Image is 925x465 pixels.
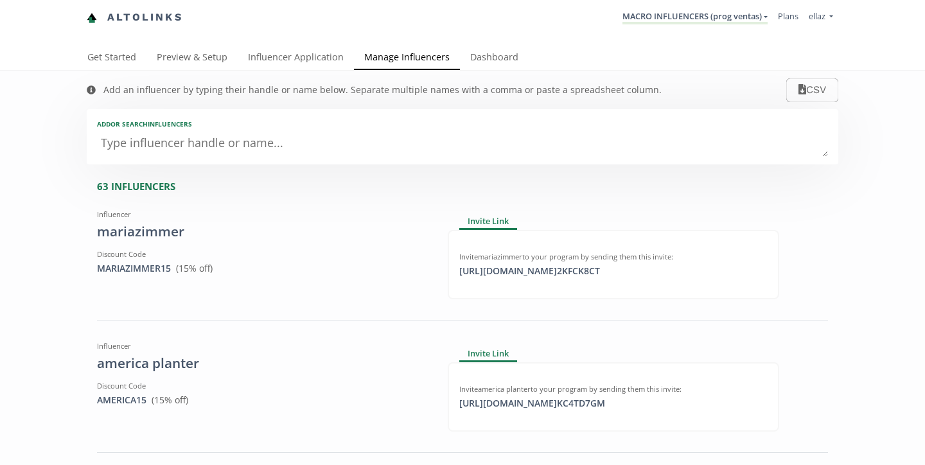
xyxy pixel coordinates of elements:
a: ellaz [809,10,833,25]
div: Invite mariazimmer to your program by sending them this invite: [459,252,768,262]
a: Dashboard [460,46,529,71]
a: Manage Influencers [354,46,460,71]
div: Add or search INFLUENCERS [97,119,828,128]
span: ( 15 % off) [152,394,188,406]
div: 63 INFLUENCERS [97,180,838,193]
a: Plans [778,10,798,22]
div: Discount Code [97,249,428,259]
span: ellaz [809,10,825,22]
div: Invite Link [459,215,517,230]
div: mariazimmer [97,222,428,241]
a: MARIAZIMMER15 [97,262,171,274]
div: Add an influencer by typing their handle or name below. Separate multiple names with a comma or p... [103,83,662,96]
div: [URL][DOMAIN_NAME] 2KFCK8CT [452,265,608,277]
a: Get Started [77,46,146,71]
button: CSV [786,78,838,102]
a: Altolinks [87,7,183,28]
div: Influencer [97,209,428,220]
a: MACRO INFLUENCERS (prog ventas) [622,10,768,24]
a: Preview & Setup [146,46,238,71]
div: Invite Link [459,346,517,362]
div: Influencer [97,341,428,351]
span: ( 15 % off) [176,262,213,274]
img: favicon-32x32.png [87,13,97,23]
div: america planter [97,354,428,373]
div: Discount Code [97,381,428,391]
div: [URL][DOMAIN_NAME] KC4TD7GM [452,397,613,410]
div: Invite america planter to your program by sending them this invite: [459,384,768,394]
a: Influencer Application [238,46,354,71]
a: AMERICA15 [97,394,146,406]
